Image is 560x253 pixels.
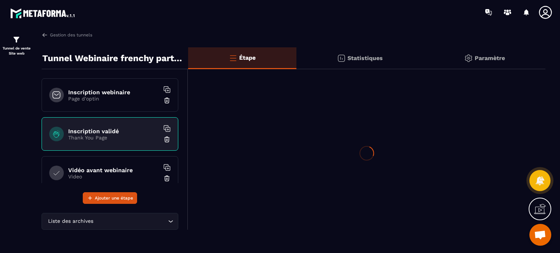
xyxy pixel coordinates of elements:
[337,54,346,63] img: stats.20deebd0.svg
[163,175,171,182] img: trash
[68,135,159,141] p: Thank You Page
[46,217,95,225] span: Liste des archives
[68,167,159,174] h6: Vidéo avant webinaire
[95,194,133,202] span: Ajouter une étape
[2,30,31,62] a: formationformationTunnel de vente Site web
[68,89,159,96] h6: Inscription webinaire
[68,174,159,179] p: Video
[529,224,551,246] a: Ouvrir le chat
[347,55,383,62] p: Statistiques
[239,54,256,61] p: Étape
[95,217,166,225] input: Search for option
[68,128,159,135] h6: Inscription validé
[42,32,92,38] a: Gestion des tunnels
[2,46,31,56] p: Tunnel de vente Site web
[475,55,505,62] p: Paramètre
[464,54,473,63] img: setting-gr.5f69749f.svg
[68,96,159,102] p: Page d'optin
[229,54,237,62] img: bars-o.4a397970.svg
[163,136,171,143] img: trash
[83,192,137,204] button: Ajouter une étape
[42,213,178,230] div: Search for option
[10,7,76,20] img: logo
[12,35,21,44] img: formation
[163,97,171,104] img: trash
[42,32,48,38] img: arrow
[42,51,183,66] p: Tunnel Webinaire frenchy partners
